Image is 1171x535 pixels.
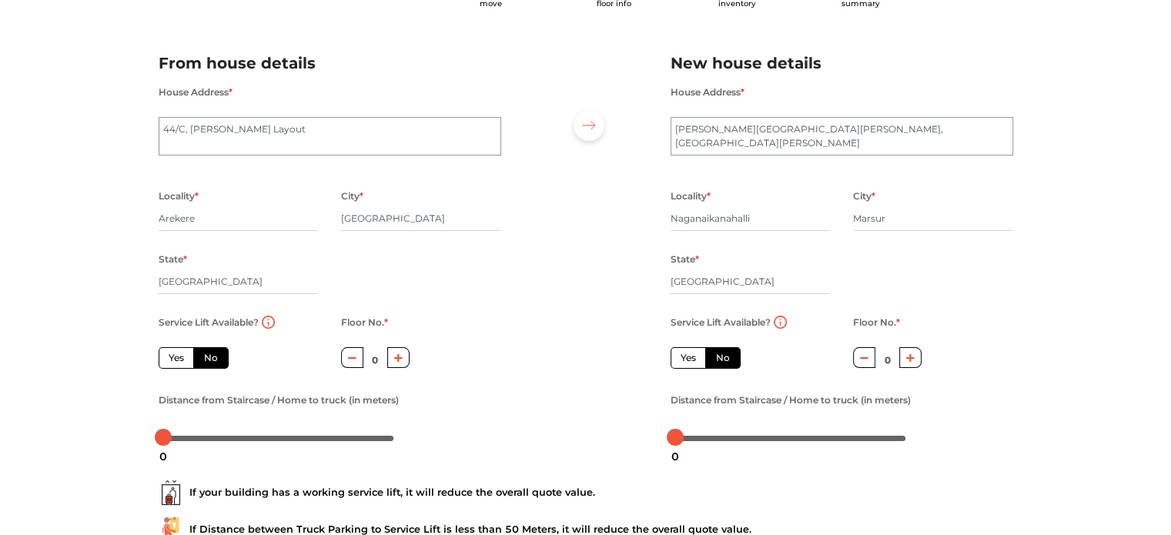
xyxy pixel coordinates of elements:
textarea: [PERSON_NAME][GEOGRAPHIC_DATA][PERSON_NAME], [GEOGRAPHIC_DATA][PERSON_NAME] [671,117,1013,155]
div: If your building has a working service lift, it will reduce the overall quote value. [159,480,1013,505]
label: Floor No. [853,313,900,333]
label: Distance from Staircase / Home to truck (in meters) [671,390,911,410]
label: Floor No. [341,313,388,333]
label: Locality [159,186,199,206]
label: State [159,249,187,269]
label: City [341,186,363,206]
label: Service Lift Available? [159,313,259,333]
label: Locality [671,186,711,206]
label: No [193,347,229,369]
label: Yes [671,347,706,369]
div: 0 [153,443,173,470]
label: No [705,347,741,369]
label: Yes [159,347,194,369]
label: State [671,249,699,269]
label: City [853,186,875,206]
label: House Address [671,82,744,102]
label: Service Lift Available? [671,313,771,333]
label: House Address [159,82,233,102]
label: Distance from Staircase / Home to truck (in meters) [159,390,399,410]
h2: New house details [671,51,1013,76]
textarea: 44/C, [PERSON_NAME] Layout [159,117,501,155]
h2: From house details [159,51,501,76]
div: 0 [665,443,685,470]
img: ... [159,480,183,505]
